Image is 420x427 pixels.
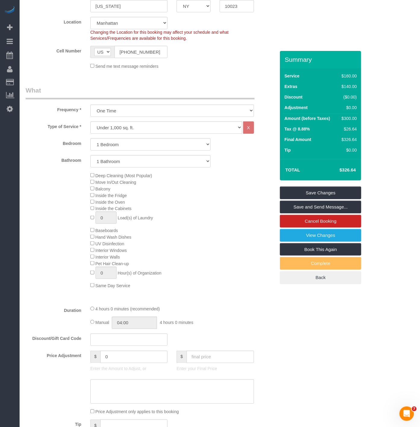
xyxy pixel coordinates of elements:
label: Frequency * [21,105,86,113]
span: 4 hours 0 minutes [160,320,193,325]
label: Cell Number [21,46,86,54]
span: Inside the Cabinets [96,206,132,211]
span: $ [90,351,100,363]
span: Changing the Location for this booking may affect your schedule and what Services/Frequencies are... [90,30,229,41]
span: UV Disinfection [96,241,124,246]
span: Inside the Oven [96,200,125,205]
a: Save and Send Message... [280,201,361,213]
span: Move In/Out Cleaning [96,180,136,185]
a: Save Changes [280,187,361,199]
span: Manual [96,320,109,325]
label: Service [284,73,299,79]
label: Final Amount [284,137,311,143]
div: $326.64 [339,137,357,143]
label: Tax @ 8.88% [284,126,310,132]
div: ($0.00) [339,94,357,100]
span: Same Day Service [96,283,130,288]
iframe: Intercom live chat [400,407,414,421]
div: $0.00 [339,105,357,111]
input: final price [186,351,254,363]
span: Send me text message reminders [96,64,158,69]
a: Book This Again [280,243,361,256]
span: 7 [412,407,417,411]
span: Load(s) of Laundry [118,215,153,220]
span: Balcony [96,187,111,191]
span: Interior Windows [96,248,127,253]
label: Bedroom [21,138,86,146]
h4: $326.64 [321,168,356,173]
h3: Summary [285,56,358,63]
p: Enter the Amount to Adjust, or [90,366,168,372]
span: Deep Cleaning (Most Popular) [96,173,152,178]
a: View Changes [280,229,361,242]
span: Hand Wash Dishes [96,235,131,240]
label: Extras [284,83,297,89]
span: $ [177,351,186,363]
label: Amount (before Taxes) [284,115,330,121]
input: Cell Number [114,46,168,58]
label: Tip [284,147,291,153]
div: $140.00 [339,83,357,89]
legend: What [26,86,255,99]
p: Enter your Final Price [177,366,254,372]
span: 4 hours 0 minutes (recommended) [96,307,160,312]
label: Location [21,17,86,25]
a: Back [280,271,361,284]
span: Hour(s) of Organization [118,271,162,275]
span: Baseboards [96,228,118,233]
strong: Total [285,167,300,172]
span: Price Adjustment only applies to this booking [96,410,179,414]
div: $0.00 [339,147,357,153]
label: Duration [21,306,86,314]
label: Type of Service * [21,121,86,130]
div: $26.64 [339,126,357,132]
div: $300.00 [339,115,357,121]
label: Adjustment [284,105,308,111]
span: Inside the Fridge [96,193,127,198]
label: Price Adjustment [21,351,86,359]
span: Interior Walls [96,255,120,259]
label: Discount/Gift Card Code [21,334,86,342]
label: Bathroom [21,155,86,163]
img: Automaid Logo [4,6,16,14]
label: Discount [284,94,302,100]
div: $160.00 [339,73,357,79]
span: Pet Hair Clean-up [96,261,129,266]
a: Cancel Booking [280,215,361,228]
